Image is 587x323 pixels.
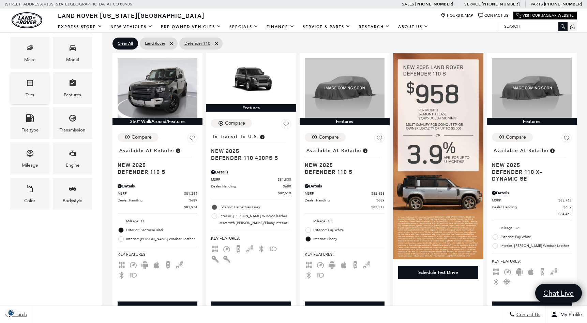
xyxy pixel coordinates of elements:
span: $84,452 [558,211,572,216]
span: Adaptive Cruise Control [503,269,512,273]
button: Compare Vehicle [305,133,346,142]
span: Adaptive Cruise Control [316,262,325,267]
span: Land Rover [US_STATE][GEOGRAPHIC_DATA] [58,11,205,19]
span: Chat Live [540,289,577,298]
img: 2025 LAND ROVER Defender 110 S [305,58,385,118]
a: MSRP $83,763 [492,198,572,203]
div: Schedule Test Drive [398,266,478,279]
div: Pricing Details - Defender 110 400PS S [211,169,291,175]
span: Backup Camera [538,269,546,273]
span: Bluetooth [257,246,266,251]
span: $689 [376,198,385,203]
span: $82,519 [278,191,291,196]
span: Sales [402,2,414,6]
div: Mileage [22,161,38,169]
div: Start Your Deal [305,301,385,314]
span: Model [69,42,77,56]
span: Blind Spot Monitor [176,262,184,267]
span: Dealer Handling [305,198,376,203]
span: Blind Spot Monitor [550,269,558,273]
span: Dealer Handling [492,205,563,210]
a: EXPRESS STORE [54,21,106,33]
img: 2025 LAND ROVER Defender 110 400PS S [211,58,291,103]
button: Save Vehicle [281,119,291,132]
span: AWD [211,246,219,251]
span: AWD [492,269,500,273]
button: Save Vehicle [374,133,385,146]
span: $83,317 [371,205,385,210]
div: Pricing Details - Defender 110 S [118,183,197,189]
span: My Profile [558,312,582,318]
a: $83,317 [305,205,385,210]
div: Features [64,91,81,99]
span: In Transit to U.S. [213,133,259,140]
span: New 2025 [492,161,567,168]
a: [PHONE_NUMBER] [544,1,582,7]
span: Features [69,77,77,91]
div: Compare [506,134,526,140]
span: $83,763 [558,198,572,203]
span: Dealer Handling [211,184,283,189]
div: Features [300,118,390,125]
button: Compare Vehicle [492,133,533,142]
a: Land Rover [US_STATE][GEOGRAPHIC_DATA] [54,11,209,19]
div: FueltypeFueltype [10,107,49,139]
a: Finance [262,21,299,33]
span: Clear All [118,39,133,48]
div: ColorColor [10,178,49,210]
span: Apple Car-Play [152,262,161,267]
span: Engine [69,148,77,161]
span: Exterior: Santorini Black [126,227,197,234]
span: Exterior: Fuji White [500,234,572,240]
span: Make [26,42,34,56]
a: Research [355,21,394,33]
span: AWD [118,262,126,267]
a: MSRP $81,830 [211,177,291,182]
a: Dealer Handling $689 [305,198,385,203]
div: Features [206,104,296,112]
span: $81,830 [278,177,291,182]
li: Mileage: 11 [118,217,197,226]
span: Bluetooth [118,272,126,277]
div: TransmissionTransmission [53,107,92,139]
span: Dealer Handling [118,198,189,203]
span: Available at Retailer [119,147,175,154]
div: Start Your Deal [329,305,360,311]
a: $84,452 [492,211,572,216]
span: Parts [531,2,543,6]
div: Schedule Test Drive [418,269,458,276]
span: Interior: [PERSON_NAME] Windsor leather seats with [PERSON_NAME]/Ebony interior [220,213,291,226]
div: FeaturesFeatures [53,72,92,104]
a: Dealer Handling $689 [211,184,291,189]
span: Exterior: Carpathian Grey [220,204,291,211]
span: $689 [189,198,197,203]
span: Transmission [69,112,77,126]
span: New 2025 [305,161,379,168]
img: 2025 LAND ROVER Defender 110 X-Dynamic SE [492,58,572,118]
a: [PHONE_NUMBER] [482,1,520,7]
span: Blind Spot Monitor [363,262,371,267]
a: Pre-Owned Vehicles [157,21,225,33]
li: Mileage: 32 [492,224,572,233]
span: $689 [563,205,572,210]
span: Defender 110 [184,39,210,48]
div: TrimTrim [10,72,49,104]
span: Key Features : [211,235,291,242]
span: Interior Accents [211,256,219,261]
div: Trim [26,91,34,99]
button: Compare Vehicle [118,133,159,142]
span: Service [464,2,480,6]
button: Save Vehicle [561,133,572,146]
button: Save Vehicle [187,133,197,146]
div: Compare [132,134,152,140]
button: Compare Vehicle [211,119,252,128]
span: Bluetooth [305,272,313,277]
span: Android Auto [328,262,336,267]
span: Backup Camera [164,262,172,267]
a: [PHONE_NUMBER] [415,1,453,7]
span: Defender 110 400PS S [211,154,286,161]
span: $82,628 [371,191,385,196]
span: Fueltype [26,112,34,126]
div: Compare [319,134,339,140]
div: Start Your Deal [516,305,547,311]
